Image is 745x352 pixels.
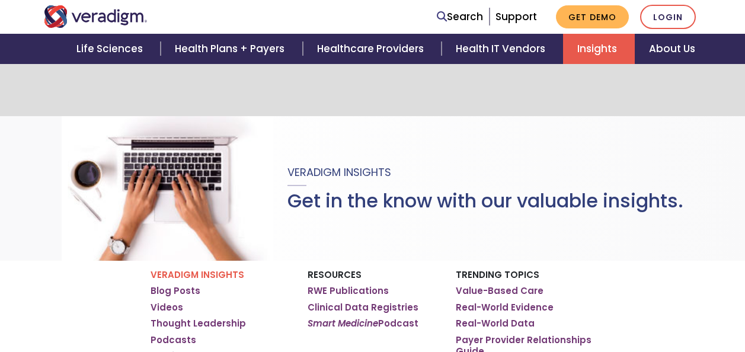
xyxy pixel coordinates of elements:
a: Health Plans + Payers [161,34,302,64]
a: Healthcare Providers [303,34,442,64]
a: Clinical Data Registries [308,302,418,313]
a: Real-World Evidence [456,302,554,313]
a: Insights [563,34,635,64]
a: Smart MedicinePodcast [308,318,418,329]
a: Blog Posts [151,285,200,297]
a: Real-World Data [456,318,535,329]
a: RWE Publications [308,285,389,297]
a: Health IT Vendors [442,34,563,64]
a: About Us [635,34,709,64]
a: Life Sciences [62,34,161,64]
a: Podcasts [151,334,196,346]
a: Thought Leadership [151,318,246,329]
span: Veradigm Insights [287,165,391,180]
a: Login [640,5,696,29]
em: Smart Medicine [308,317,378,329]
a: Videos [151,302,183,313]
a: Search [437,9,483,25]
a: Value-Based Care [456,285,543,297]
a: Get Demo [556,5,629,28]
a: Support [495,9,537,24]
img: Veradigm logo [44,5,148,28]
h1: Get in the know with our valuable insights. [287,190,683,212]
